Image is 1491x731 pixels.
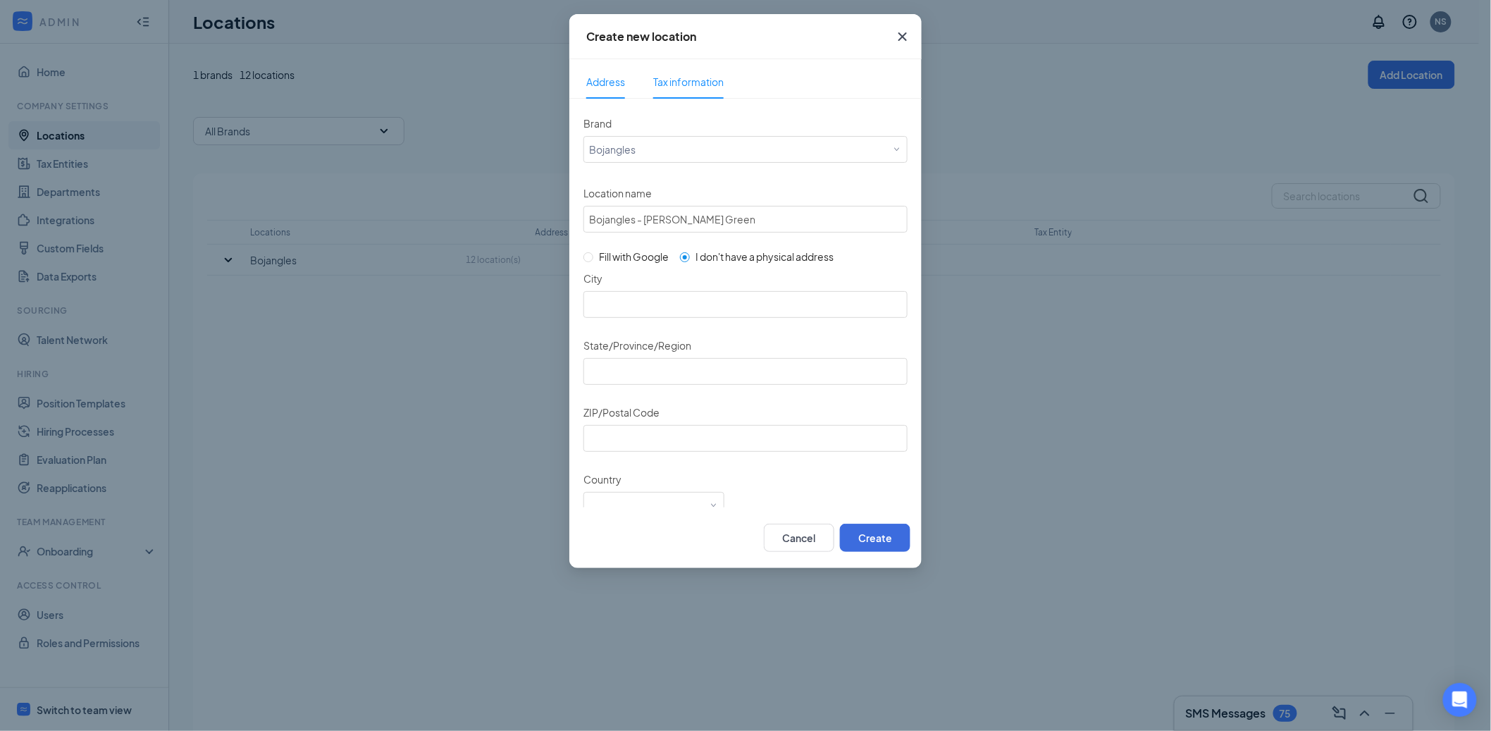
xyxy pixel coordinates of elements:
button: Close [884,14,922,59]
span: ZIP/Postal Code [583,406,660,419]
span: Country [583,473,621,486]
div: Create new location [586,29,696,44]
span: Tax information [653,75,724,88]
svg: Cross [894,28,911,45]
button: Cancel [764,524,834,552]
span: City [583,272,602,285]
span: Location name [583,187,652,199]
span: Brand [583,117,612,130]
span: Fill with Google [599,250,669,263]
span: Address [586,66,625,98]
div: [object Object] [589,137,645,156]
span: I don't have a physical address [695,250,834,263]
button: Create [840,524,910,552]
span: State/Province/Region [583,339,691,352]
span: Bojangles [589,137,636,156]
div: Open Intercom Messenger [1443,683,1477,717]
